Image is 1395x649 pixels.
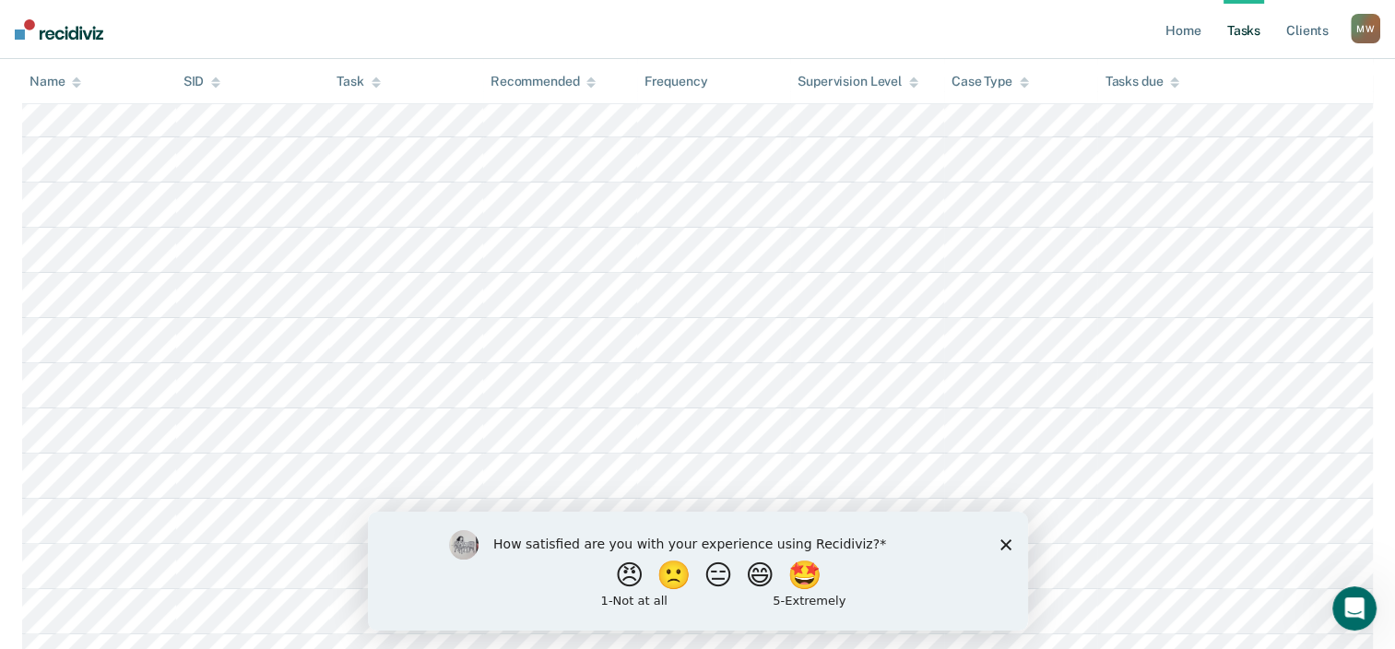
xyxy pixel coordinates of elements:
[644,74,708,89] div: Frequency
[952,74,1029,89] div: Case Type
[1351,14,1380,43] button: MW
[1332,586,1377,631] iframe: Intercom live chat
[30,74,81,89] div: Name
[337,74,380,89] div: Task
[1105,74,1179,89] div: Tasks due
[368,512,1028,631] iframe: Survey by Kim from Recidiviz
[183,74,221,89] div: SID
[491,74,596,89] div: Recommended
[15,19,103,40] img: Recidiviz
[1351,14,1380,43] div: M W
[798,74,918,89] div: Supervision Level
